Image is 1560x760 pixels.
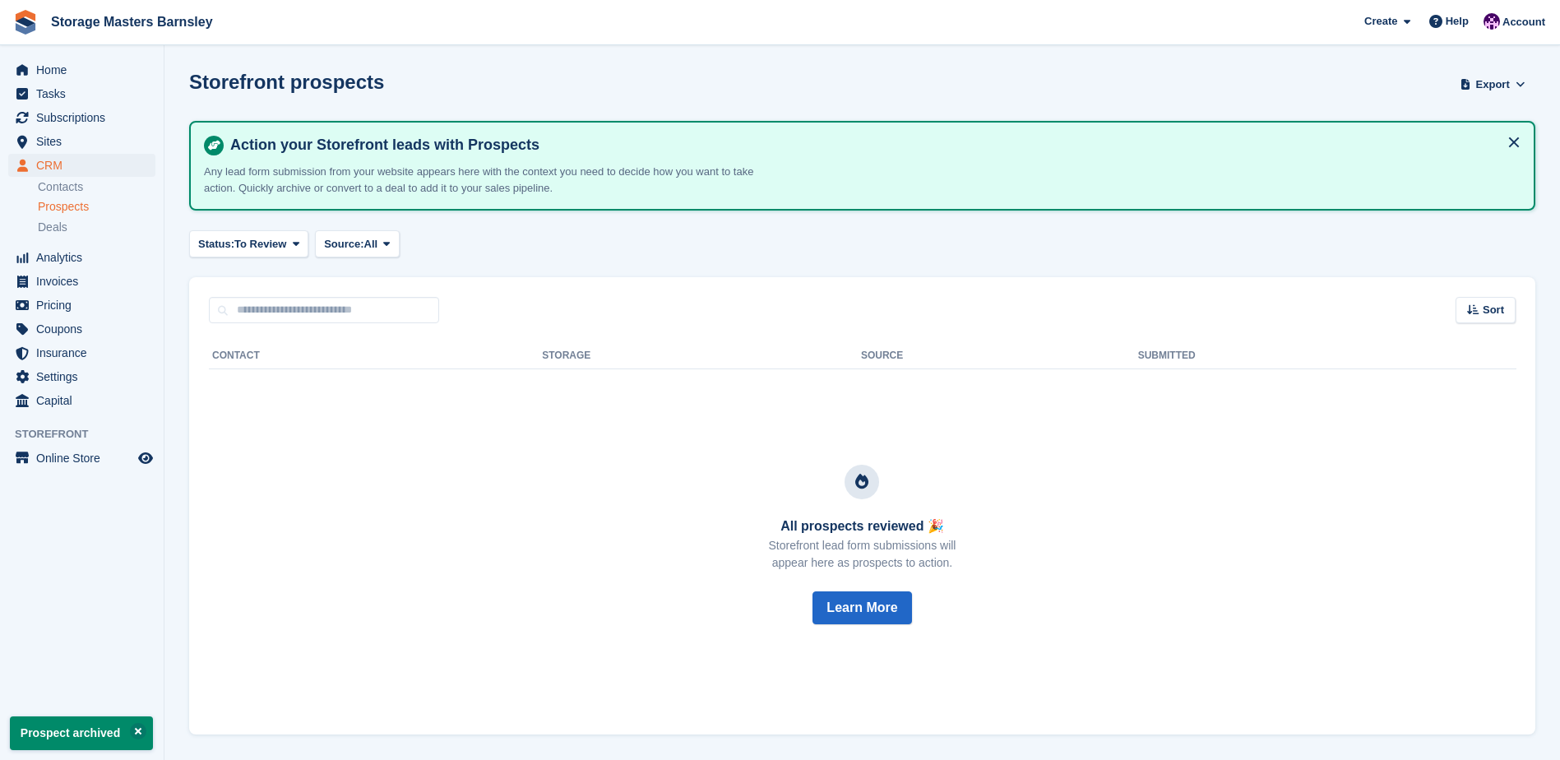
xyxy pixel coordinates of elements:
span: Sort [1483,302,1504,318]
span: Sites [36,130,135,153]
a: menu [8,130,155,153]
th: Source [861,343,1138,369]
a: menu [8,246,155,269]
span: Prospects [38,199,89,215]
button: Status: To Review [189,230,308,257]
a: menu [8,58,155,81]
p: Any lead form submission from your website appears here with the context you need to decide how y... [204,164,780,196]
a: menu [8,270,155,293]
span: Help [1446,13,1469,30]
a: menu [8,341,155,364]
h4: Action your Storefront leads with Prospects [224,136,1521,155]
span: Account [1502,14,1545,30]
span: Coupons [36,317,135,341]
span: Export [1476,76,1510,93]
a: Prospects [38,198,155,215]
span: Subscriptions [36,106,135,129]
span: Create [1364,13,1397,30]
th: Contact [209,343,542,369]
span: Insurance [36,341,135,364]
span: Source: [324,236,363,253]
span: Deals [38,220,67,235]
span: Capital [36,389,135,412]
span: All [364,236,378,253]
span: CRM [36,154,135,177]
span: Analytics [36,246,135,269]
img: stora-icon-8386f47178a22dfd0bd8f6a31ec36ba5ce8667c1dd55bd0f319d3a0aa187defe.svg [13,10,38,35]
button: Learn More [812,591,911,624]
a: Storage Masters Barnsley [44,8,220,35]
a: menu [8,154,155,177]
span: Tasks [36,82,135,105]
th: Storage [542,343,861,369]
img: Louise Masters [1484,13,1500,30]
span: Status: [198,236,234,253]
p: Prospect archived [10,716,153,750]
a: menu [8,294,155,317]
p: Storefront lead form submissions will appear here as prospects to action. [769,537,956,572]
a: menu [8,82,155,105]
span: Home [36,58,135,81]
a: Preview store [136,448,155,468]
h3: All prospects reviewed 🎉 [769,519,956,534]
button: Export [1456,71,1529,98]
th: Submitted [1138,343,1516,369]
a: menu [8,317,155,341]
a: menu [8,389,155,412]
span: Online Store [36,447,135,470]
span: Storefront [15,426,164,443]
span: Invoices [36,270,135,293]
span: Pricing [36,294,135,317]
a: Contacts [38,179,155,195]
a: Deals [38,219,155,236]
h1: Storefront prospects [189,71,384,93]
button: Source: All [315,230,400,257]
span: To Review [234,236,286,253]
a: menu [8,106,155,129]
a: menu [8,365,155,388]
span: Settings [36,365,135,388]
a: menu [8,447,155,470]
